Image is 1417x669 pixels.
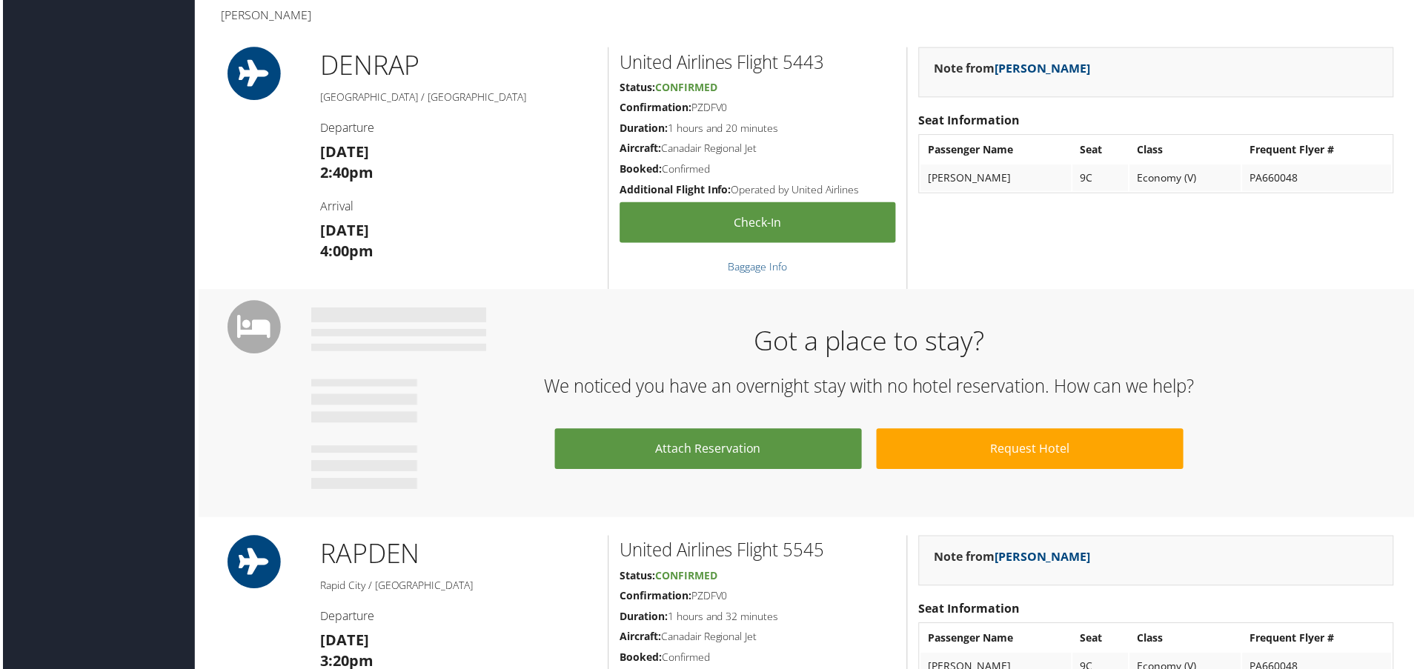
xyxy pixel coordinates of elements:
[620,81,655,95] strong: Status:
[319,90,597,105] h5: [GEOGRAPHIC_DATA] / [GEOGRAPHIC_DATA]
[920,603,1021,619] strong: Seat Information
[620,162,897,177] h5: Confirmed
[935,551,1092,568] strong: Note from
[620,571,655,585] strong: Status:
[319,47,597,84] h1: DEN RAP
[1245,165,1395,192] td: PA660048
[620,632,897,647] h5: Canadair Regional Jet
[877,430,1186,471] a: Request Hotel
[319,120,597,136] h4: Departure
[935,61,1092,77] strong: Note from
[319,633,368,653] strong: [DATE]
[922,165,1073,192] td: [PERSON_NAME]
[620,653,897,668] h5: Confirmed
[319,163,372,183] strong: 2:40pm
[620,203,897,244] a: Check-in
[620,142,897,156] h5: Canadair Regional Jet
[620,183,897,198] h5: Operated by United Airlines
[1075,165,1130,192] td: 9C
[319,142,368,162] strong: [DATE]
[1245,137,1395,164] th: Frequent Flyer #
[620,591,691,605] strong: Confirmation:
[620,653,662,667] strong: Booked:
[1132,628,1244,654] th: Class
[620,142,661,156] strong: Aircraft:
[922,137,1073,164] th: Passenger Name
[729,261,788,275] a: Baggage Info
[620,122,897,136] h5: 1 hours and 20 minutes
[319,538,597,575] h1: RAP DEN
[319,581,597,596] h5: Rapid City / [GEOGRAPHIC_DATA]
[319,222,368,242] strong: [DATE]
[1075,628,1130,654] th: Seat
[922,628,1073,654] th: Passenger Name
[554,430,863,471] a: Attach Reservation
[620,591,897,606] h5: PZDFV0
[620,612,897,627] h5: 1 hours and 32 minutes
[620,632,661,646] strong: Aircraft:
[996,61,1092,77] a: [PERSON_NAME]
[620,101,897,116] h5: PZDFV0
[620,101,691,115] strong: Confirmation:
[996,551,1092,568] a: [PERSON_NAME]
[319,610,597,627] h4: Departure
[1245,628,1395,654] th: Frequent Flyer #
[620,122,668,136] strong: Duration:
[655,571,717,585] span: Confirmed
[620,162,662,176] strong: Booked:
[620,612,668,626] strong: Duration:
[920,113,1021,129] strong: Seat Information
[319,242,372,262] strong: 4:00pm
[620,50,897,75] h2: United Airlines Flight 5443
[620,183,731,197] strong: Additional Flight Info:
[1132,165,1244,192] td: Economy (V)
[655,81,717,95] span: Confirmed
[1132,137,1244,164] th: Class
[219,7,797,23] h4: [PERSON_NAME]
[319,199,597,215] h4: Arrival
[1075,137,1130,164] th: Seat
[620,540,897,565] h2: United Airlines Flight 5545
